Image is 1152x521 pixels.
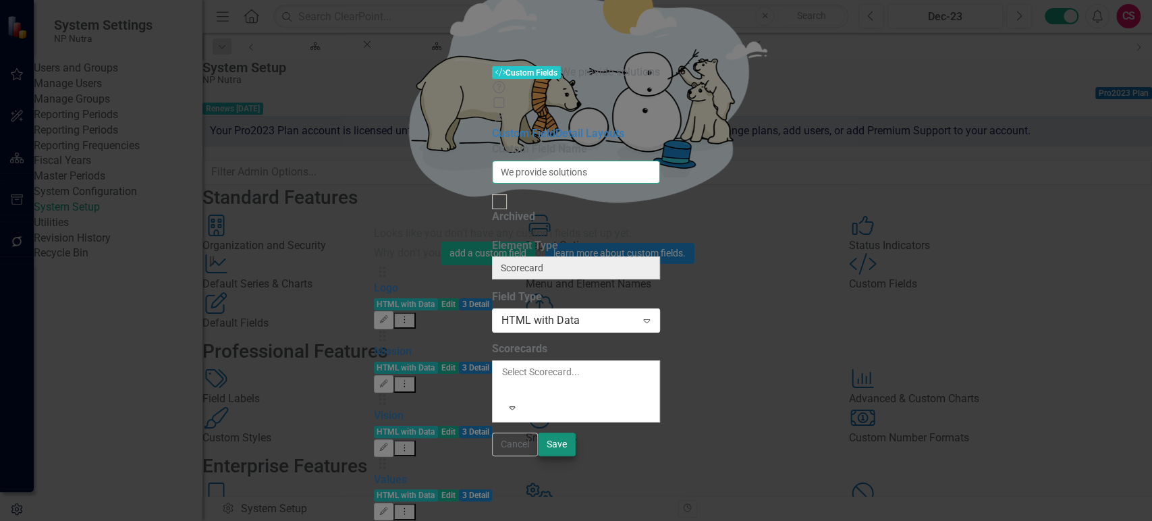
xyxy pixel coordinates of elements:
[492,238,660,254] label: Element Type
[492,341,660,357] label: Scorecards
[492,161,660,184] input: Custom Field Name
[492,142,660,157] label: Custom Field Name
[538,433,576,456] button: Save
[492,127,555,140] a: Custom Field
[492,433,538,456] button: Cancel
[555,127,624,140] a: Detail Layouts
[492,66,561,79] span: Custom Fields
[492,209,535,225] div: Archived
[561,65,660,78] span: We provide solutions
[492,290,660,305] label: Field Type
[502,365,650,379] div: Select Scorecard...
[501,313,636,329] div: HTML with Data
